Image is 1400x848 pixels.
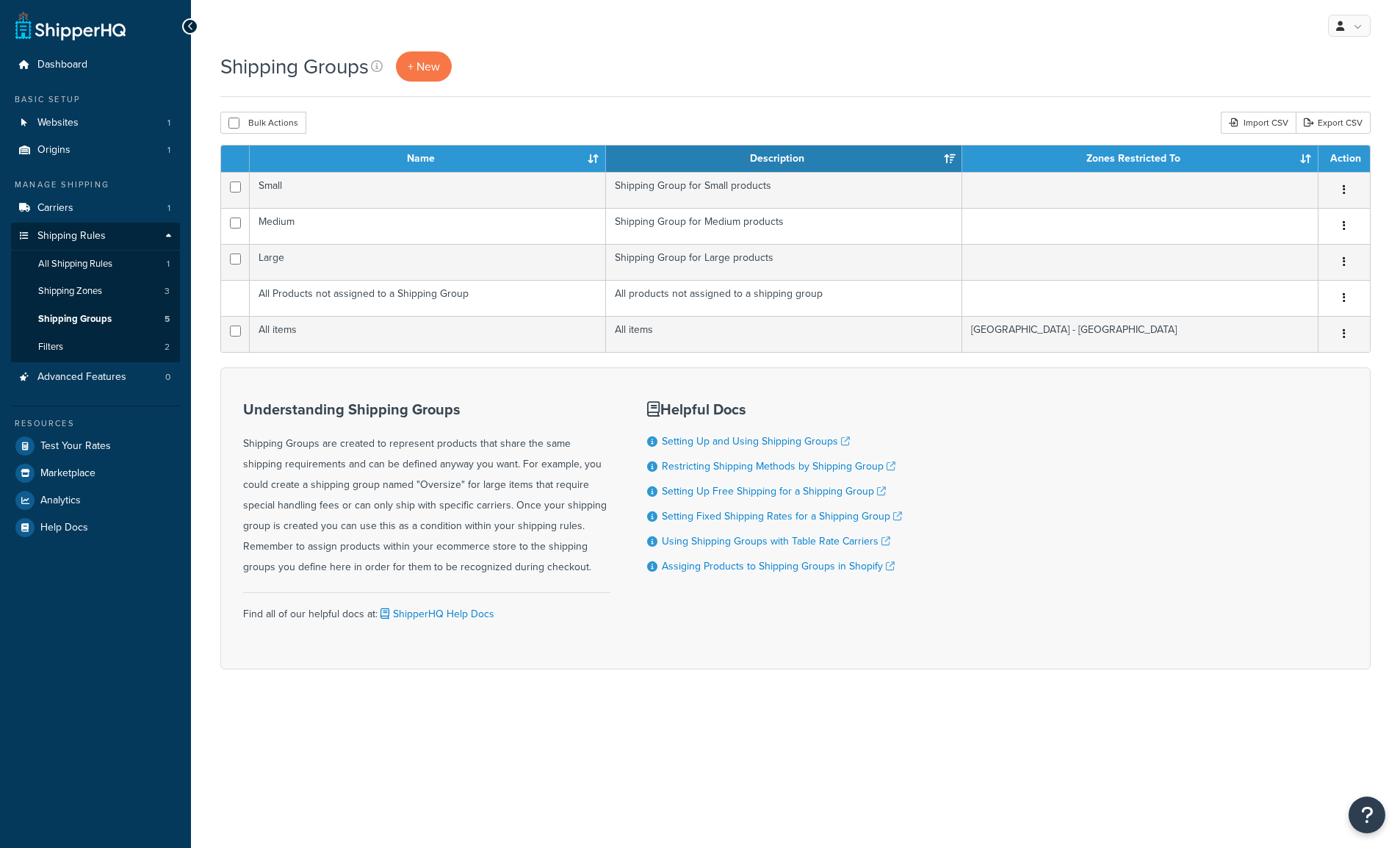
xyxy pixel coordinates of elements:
[11,179,180,191] div: Manage Shipping
[37,117,79,129] span: Websites
[11,137,180,164] li: Origins
[11,195,180,222] a: Carriers 1
[250,280,606,316] td: All Products not assigned to a Shipping Group
[165,341,170,353] span: 2
[15,11,126,40] a: ShipperHQ Home
[11,334,180,361] a: Filters 2
[165,285,170,298] span: 3
[11,306,180,333] a: Shipping Groups 5
[606,145,962,172] th: Description: activate to sort column ascending
[662,434,850,449] a: Setting Up and Using Shipping Groups
[40,467,95,480] span: Marketplace
[40,495,81,507] span: Analytics
[11,109,180,137] li: Websites
[11,51,180,79] a: Dashboard
[606,280,962,316] td: All products not assigned to a shipping group
[11,223,180,250] a: Shipping Rules
[662,533,890,549] a: Using Shipping Groups with Table Rate Carriers
[38,258,112,270] span: All Shipping Rules
[11,487,180,514] a: Analytics
[962,316,1318,352] td: [GEOGRAPHIC_DATA] - [GEOGRAPHIC_DATA]
[606,316,962,352] td: All items
[167,144,170,157] span: 1
[243,401,610,417] h3: Understanding Shipping Groups
[11,195,180,222] li: Carriers
[37,59,87,71] span: Dashboard
[37,230,106,242] span: Shipping Rules
[396,51,452,82] a: + New
[250,145,606,172] th: Name: activate to sort column ascending
[1318,145,1370,172] th: Action
[11,364,180,391] li: Advanced Features
[11,93,180,106] div: Basic Setup
[662,558,895,574] a: Assiging Products to Shipping Groups in Shopify
[662,509,902,524] a: Setting Fixed Shipping Rates for a Shipping Group
[1296,112,1371,134] a: Export CSV
[11,433,180,459] a: Test Your Rates
[243,401,610,578] div: Shipping Groups are created to represent products that share the same shipping requirements and c...
[167,117,170,129] span: 1
[40,440,111,453] span: Test Your Rates
[40,522,88,534] span: Help Docs
[11,364,180,391] a: Advanced Features 0
[11,109,180,137] a: Websites 1
[606,172,962,208] td: Shipping Group for Small products
[37,144,71,157] span: Origins
[11,137,180,164] a: Origins 1
[167,258,170,270] span: 1
[37,202,73,215] span: Carriers
[38,313,112,326] span: Shipping Groups
[250,172,606,208] td: Small
[11,223,180,362] li: Shipping Rules
[167,202,170,215] span: 1
[165,313,170,326] span: 5
[11,278,180,305] a: Shipping Zones 3
[1349,797,1385,833] button: Open Resource Center
[11,460,180,486] a: Marketplace
[606,208,962,244] td: Shipping Group for Medium products
[606,244,962,280] td: Shipping Group for Large products
[243,592,610,625] div: Find all of our helpful docs at:
[378,606,494,622] a: ShipperHQ Help Docs
[11,251,180,278] li: All Shipping Rules
[408,58,440,75] span: + New
[250,316,606,352] td: All items
[11,251,180,278] a: All Shipping Rules 1
[11,417,180,430] div: Resources
[11,334,180,361] li: Filters
[37,371,126,384] span: Advanced Features
[38,285,102,298] span: Shipping Zones
[647,401,902,417] h3: Helpful Docs
[165,371,170,384] span: 0
[662,484,886,499] a: Setting Up Free Shipping for a Shipping Group
[11,278,180,305] li: Shipping Zones
[662,459,895,474] a: Restricting Shipping Methods by Shipping Group
[38,341,63,353] span: Filters
[962,145,1318,172] th: Zones Restricted To: activate to sort column ascending
[250,244,606,280] td: Large
[11,306,180,333] li: Shipping Groups
[1221,112,1296,134] div: Import CSV
[11,514,180,541] a: Help Docs
[220,52,369,81] h1: Shipping Groups
[250,208,606,244] td: Medium
[220,112,306,134] button: Bulk Actions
